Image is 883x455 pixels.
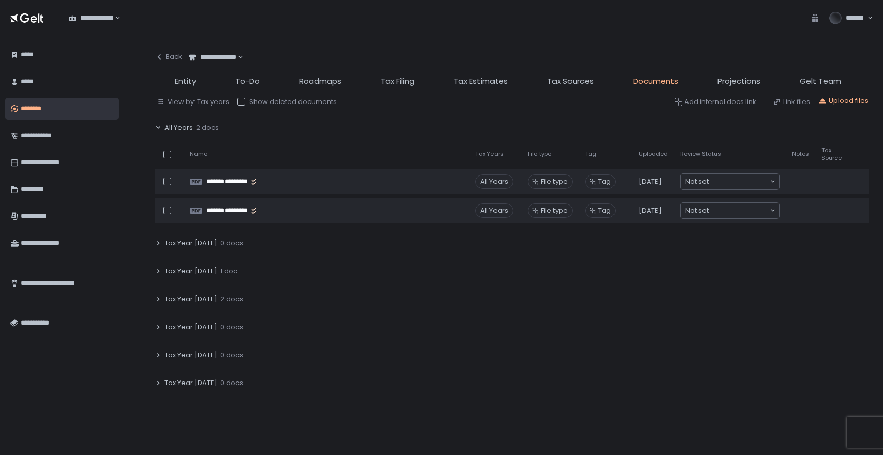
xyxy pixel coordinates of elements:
span: Gelt Team [800,76,841,87]
span: Notes [792,150,809,158]
button: Upload files [818,96,869,106]
input: Search for option [709,177,769,187]
span: 0 docs [220,239,243,248]
span: 1 doc [220,267,237,276]
span: Not set [685,206,709,216]
span: To-Do [235,76,260,87]
span: 2 docs [220,295,243,304]
span: [DATE] [639,177,662,186]
input: Search for option [709,206,769,216]
span: Tax Source [821,146,850,162]
span: Review Status [680,150,721,158]
div: Search for option [62,7,121,29]
span: 0 docs [220,322,243,332]
span: Tax Estimates [454,76,508,87]
span: 2 docs [196,123,219,133]
span: Tax Year [DATE] [164,378,217,388]
span: All Years [164,123,193,133]
span: Name [190,150,207,158]
span: Entity [175,76,196,87]
span: Roadmaps [299,76,341,87]
span: Projections [717,76,760,87]
button: Add internal docs link [674,97,756,107]
div: Search for option [182,47,243,68]
span: Tax Year [DATE] [164,350,217,360]
div: All Years [475,203,513,218]
span: Tax Year [DATE] [164,322,217,332]
span: Tax Year [DATE] [164,295,217,304]
div: Back [155,52,182,62]
span: 0 docs [220,350,243,360]
span: File type [528,150,551,158]
div: Search for option [681,174,779,189]
span: Uploaded [639,150,668,158]
span: File type [541,177,568,186]
input: Search for option [236,52,237,63]
span: Tax Years [475,150,504,158]
span: Tax Year [DATE] [164,239,217,248]
div: Search for option [681,203,779,218]
button: View by: Tax years [157,97,229,107]
span: Tax Filing [381,76,414,87]
span: File type [541,206,568,215]
span: Tax Year [DATE] [164,267,217,276]
div: All Years [475,174,513,189]
span: 0 docs [220,378,243,388]
span: Tag [598,206,611,215]
span: Tag [598,177,611,186]
button: Link files [773,97,810,107]
span: Tax Sources [547,76,594,87]
button: Back [155,47,182,67]
span: Documents [633,76,678,87]
span: Tag [585,150,596,158]
span: [DATE] [639,206,662,215]
span: Not set [685,177,709,187]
